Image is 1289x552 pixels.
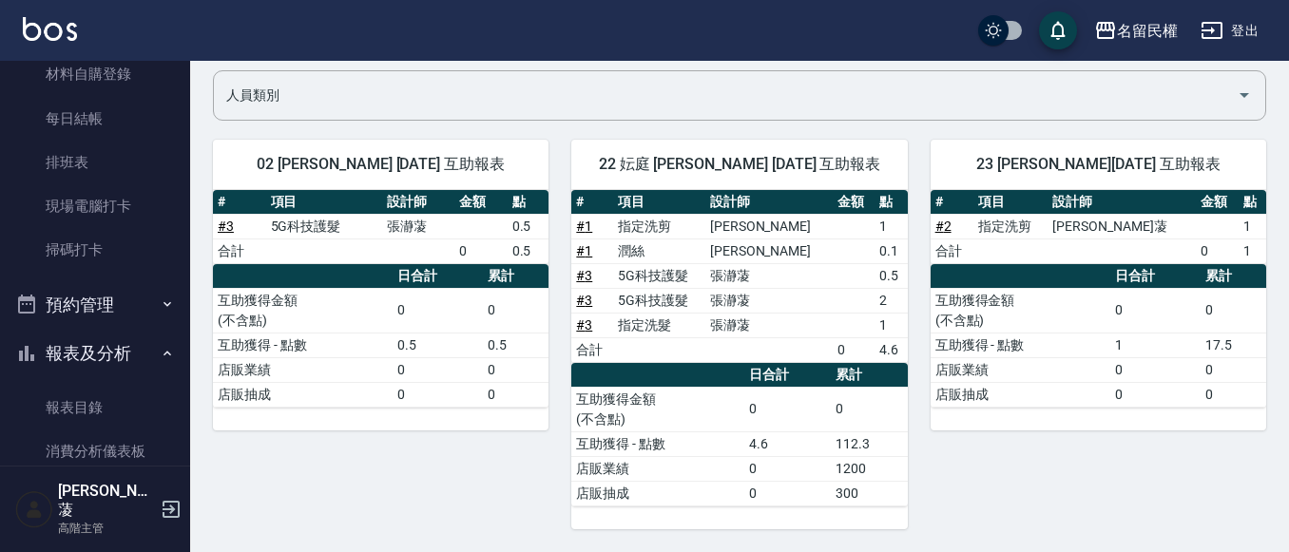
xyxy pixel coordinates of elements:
[1110,357,1201,382] td: 0
[8,141,183,184] a: 排班表
[931,238,973,263] td: 合計
[973,190,1049,215] th: 項目
[1196,238,1239,263] td: 0
[213,190,266,215] th: #
[213,288,393,333] td: 互助獲得金額 (不含點)
[931,288,1110,333] td: 互助獲得金額 (不含點)
[931,382,1110,407] td: 店販抽成
[931,357,1110,382] td: 店販業績
[576,243,592,258] a: #1
[705,288,833,313] td: 張瀞蓤
[875,288,908,313] td: 2
[1193,13,1266,48] button: 登出
[613,313,705,337] td: 指定洗髮
[382,190,454,215] th: 設計師
[393,382,483,407] td: 0
[571,431,744,456] td: 互助獲得 - 點數
[875,214,908,238] td: 1
[8,52,183,96] a: 材料自購登錄
[973,214,1049,238] td: 指定洗剪
[571,387,744,431] td: 互助獲得金額 (不含點)
[1039,11,1077,49] button: save
[213,238,266,263] td: 合計
[58,520,155,537] p: 高階主管
[935,219,952,234] a: #2
[705,313,833,337] td: 張瀞蓤
[218,219,234,234] a: #3
[594,155,884,174] span: 22 妘庭 [PERSON_NAME] [DATE] 互助報表
[705,263,833,288] td: 張瀞蓤
[744,387,831,431] td: 0
[931,190,973,215] th: #
[454,190,508,215] th: 金額
[1110,264,1201,289] th: 日合計
[1110,288,1201,333] td: 0
[1201,264,1266,289] th: 累計
[266,190,383,215] th: 項目
[571,190,907,363] table: a dense table
[508,238,549,263] td: 0.5
[875,263,908,288] td: 0.5
[576,317,592,333] a: #3
[508,214,549,238] td: 0.5
[1201,288,1266,333] td: 0
[931,333,1110,357] td: 互助獲得 - 點數
[213,382,393,407] td: 店販抽成
[393,288,483,333] td: 0
[213,190,548,264] table: a dense table
[576,268,592,283] a: #3
[705,214,833,238] td: [PERSON_NAME]
[1239,190,1266,215] th: 點
[483,333,548,357] td: 0.5
[875,337,908,362] td: 4.6
[613,288,705,313] td: 5G科技護髮
[831,387,907,431] td: 0
[571,190,613,215] th: #
[1201,357,1266,382] td: 0
[744,481,831,505] td: 0
[831,456,907,481] td: 1200
[931,264,1266,408] table: a dense table
[58,482,155,520] h5: [PERSON_NAME]蓤
[483,264,548,289] th: 累計
[393,333,483,357] td: 0.5
[8,329,183,378] button: 報表及分析
[744,431,831,456] td: 4.6
[1196,190,1239,215] th: 金額
[266,214,383,238] td: 5G科技護髮
[8,280,183,330] button: 預約管理
[831,481,907,505] td: 300
[613,238,705,263] td: 潤絲
[613,214,705,238] td: 指定洗剪
[1110,382,1201,407] td: 0
[1239,238,1266,263] td: 1
[1048,214,1196,238] td: [PERSON_NAME]蓤
[613,190,705,215] th: 項目
[15,490,53,528] img: Person
[483,288,548,333] td: 0
[576,293,592,308] a: #3
[1117,19,1178,43] div: 名留民權
[8,228,183,272] a: 掃碼打卡
[744,456,831,481] td: 0
[8,429,183,473] a: 消費分析儀表板
[1110,333,1201,357] td: 1
[393,357,483,382] td: 0
[1201,382,1266,407] td: 0
[1048,190,1196,215] th: 設計師
[8,184,183,228] a: 現場電腦打卡
[8,97,183,141] a: 每日結帳
[576,219,592,234] a: #1
[613,263,705,288] td: 5G科技護髮
[1229,80,1260,110] button: Open
[875,190,908,215] th: 點
[571,337,613,362] td: 合計
[1201,333,1266,357] td: 17.5
[1087,11,1185,50] button: 名留民權
[393,264,483,289] th: 日合計
[454,238,508,263] td: 0
[571,456,744,481] td: 店販業績
[221,79,1229,112] input: 人員名稱
[483,382,548,407] td: 0
[705,238,833,263] td: [PERSON_NAME]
